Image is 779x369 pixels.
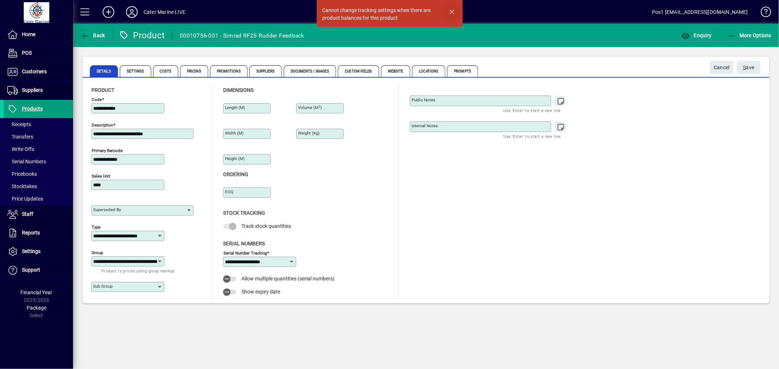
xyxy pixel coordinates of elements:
[4,81,73,100] a: Suppliers
[737,61,760,74] button: Save
[4,242,73,261] a: Settings
[93,207,121,212] mat-label: Superseded by
[22,248,41,254] span: Settings
[73,29,113,42] app-page-header-button: Back
[4,155,73,168] a: Serial Numbers
[4,205,73,224] a: Staff
[755,1,770,25] a: Knowledge Base
[22,267,40,273] span: Support
[21,290,53,295] span: Financial Year
[4,224,73,242] a: Reports
[4,44,73,62] a: POS
[223,241,265,246] span: Serial Numbers
[225,105,245,110] mat-label: Length (m)
[681,32,711,38] span: Enquiry
[679,29,713,42] button: Enquiry
[92,174,110,179] mat-label: Sales unit
[22,230,40,236] span: Reports
[225,131,244,136] mat-label: Width (m)
[81,32,105,38] span: Back
[504,132,561,140] mat-hint: Use 'Enter' to start a new line
[338,65,379,77] span: Custom Fields
[241,223,291,229] span: Track stock quantities
[92,225,100,230] mat-label: Type
[4,168,73,180] a: Pricebooks
[97,5,120,19] button: Add
[119,30,165,41] div: Product
[223,87,253,93] span: Dimensions
[22,106,43,112] span: Products
[412,65,445,77] span: Locations
[4,26,73,44] a: Home
[180,30,304,42] div: 00010756-001 - Simrad RF25 Rudder Feedback
[92,123,113,128] mat-label: Description
[7,121,31,127] span: Receipts
[22,87,43,93] span: Suppliers
[727,32,772,38] span: More Options
[153,65,179,77] span: Costs
[298,105,322,110] mat-label: Volume (m )
[22,211,33,217] span: Staff
[91,87,114,93] span: Product
[93,284,112,289] mat-label: Sub group
[504,106,561,114] mat-hint: Use 'Enter' to start a new line
[120,65,151,77] span: Settings
[7,134,33,140] span: Transfers
[652,6,748,18] div: Pos1 [EMAIL_ADDRESS][DOMAIN_NAME]
[710,61,733,74] button: Cancel
[4,131,73,143] a: Transfers
[4,118,73,131] a: Receipts
[7,146,34,152] span: Write Offs
[318,105,320,108] sup: 3
[92,97,102,102] mat-label: Code
[284,65,336,77] span: Documents / Images
[120,5,144,19] button: Profile
[225,156,245,161] mat-label: Height (m)
[4,143,73,155] a: Write Offs
[7,171,37,177] span: Pricebooks
[7,196,43,202] span: Price Updates
[241,289,280,295] span: Show expiry date
[4,63,73,81] a: Customers
[298,131,320,136] mat-label: Weight (Kg)
[102,267,174,275] mat-hint: Product is priced using group markup
[381,65,410,77] span: Website
[412,123,438,128] mat-label: Internal Notes
[447,65,478,77] span: Prompts
[223,210,265,216] span: Stock Tracking
[4,180,73,193] a: Stocktakes
[714,62,730,74] span: Cancel
[22,31,35,37] span: Home
[90,65,118,77] span: Details
[743,65,746,70] span: S
[92,250,103,255] mat-label: Group
[743,62,755,74] span: ave
[7,159,46,164] span: Serial Numbers
[249,65,282,77] span: Suppliers
[22,50,32,56] span: POS
[225,189,233,194] mat-label: EOQ
[180,65,208,77] span: Pricing
[412,97,435,102] mat-label: Public Notes
[22,69,47,74] span: Customers
[7,183,37,189] span: Stocktakes
[241,276,335,281] span: Allow multiple quantities (serial numbers)
[224,250,267,255] mat-label: Serial Number tracking
[4,193,73,205] a: Price Updates
[210,65,248,77] span: Promotions
[4,261,73,279] a: Support
[144,6,186,18] div: Cater Marine LIVE
[725,29,774,42] button: More Options
[223,171,248,177] span: Ordering
[79,29,107,42] button: Back
[27,305,46,311] span: Package
[92,148,123,153] mat-label: Primary barcode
